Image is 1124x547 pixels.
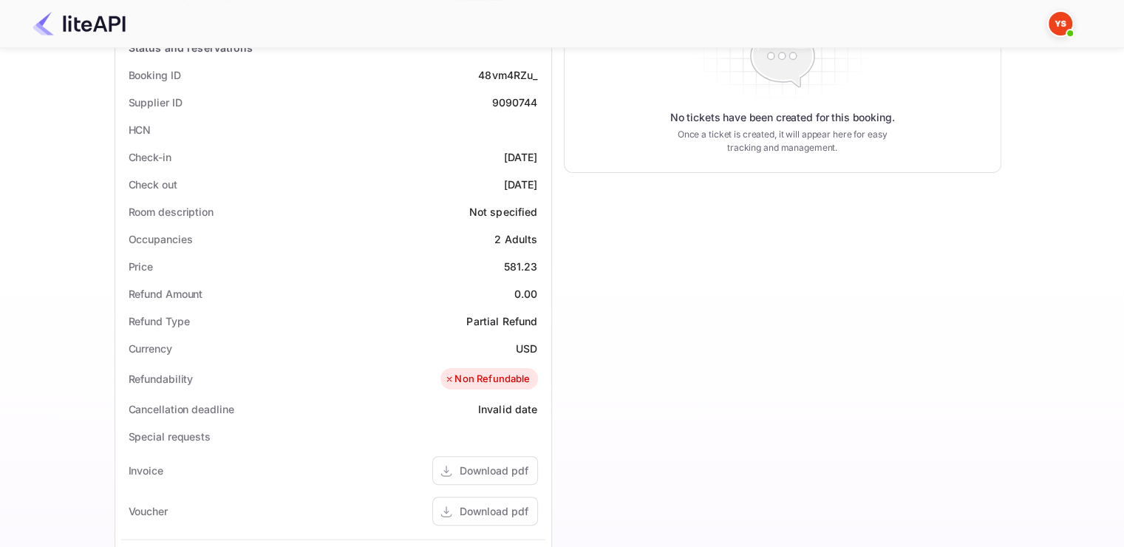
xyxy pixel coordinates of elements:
div: USD [516,341,537,356]
img: LiteAPI Logo [33,12,126,35]
div: 581.23 [504,259,538,274]
div: Refundability [129,371,194,387]
div: Booking ID [129,67,181,83]
div: Download pdf [460,503,528,519]
div: Room description [129,204,214,220]
div: [DATE] [504,149,538,165]
img: Yandex Support [1049,12,1072,35]
div: 9090744 [491,95,537,110]
div: Supplier ID [129,95,183,110]
div: HCN [129,122,151,137]
p: Once a ticket is created, it will appear here for easy tracking and management. [666,128,899,154]
div: Non Refundable [444,372,530,387]
div: Not specified [469,204,538,220]
div: [DATE] [504,177,538,192]
div: Download pdf [460,463,528,478]
div: 2 Adults [494,231,537,247]
div: Voucher [129,503,168,519]
div: Check out [129,177,177,192]
div: Refund Type [129,313,190,329]
div: Check-in [129,149,171,165]
div: Price [129,259,154,274]
div: Currency [129,341,172,356]
div: 48vm4RZu_ [478,67,537,83]
div: Invalid date [478,401,538,417]
div: Occupancies [129,231,193,247]
p: No tickets have been created for this booking. [670,110,895,125]
div: 0.00 [514,286,538,302]
div: Cancellation deadline [129,401,234,417]
div: Special requests [129,429,211,444]
div: Invoice [129,463,163,478]
div: Refund Amount [129,286,203,302]
div: Partial Refund [466,313,537,329]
